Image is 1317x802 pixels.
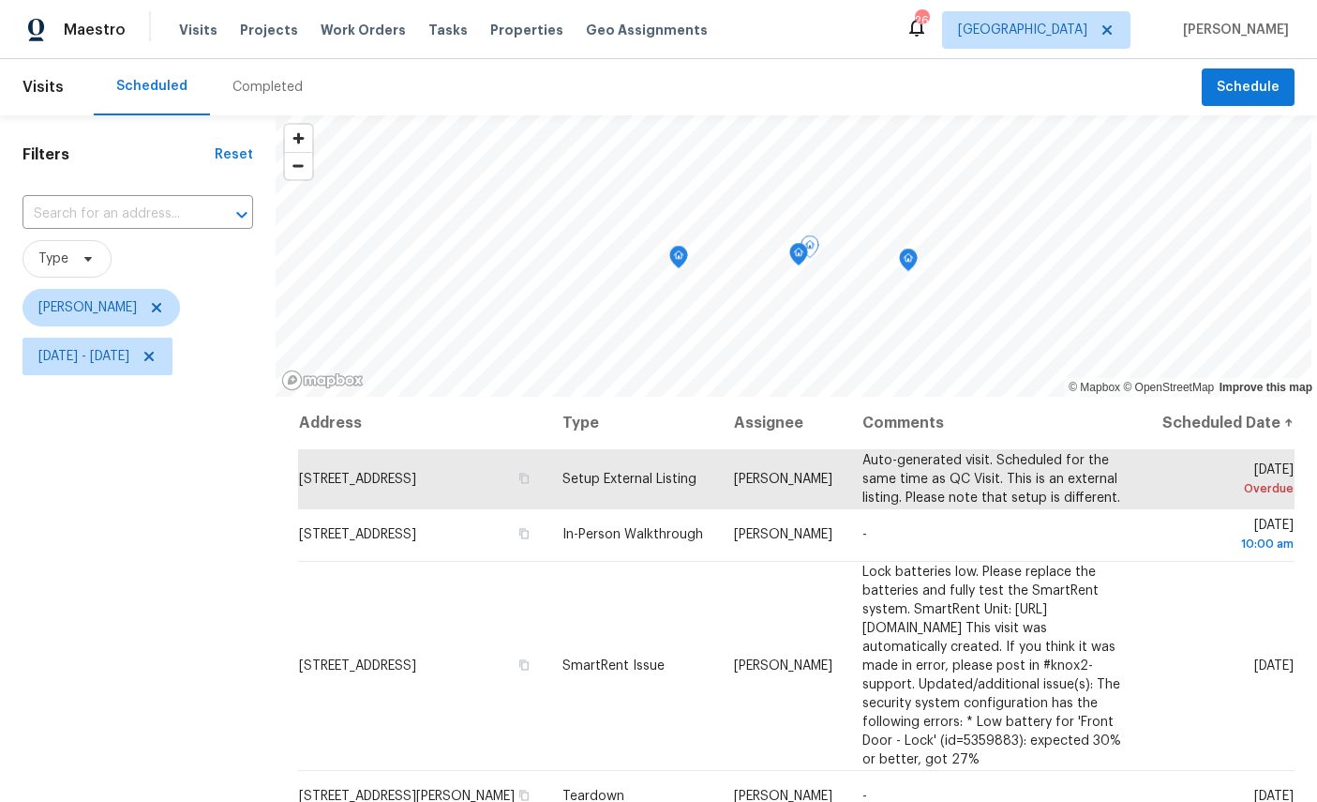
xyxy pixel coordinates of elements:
button: Schedule [1202,68,1295,107]
span: [STREET_ADDRESS] [299,528,416,541]
input: Search for an address... [22,200,201,229]
div: Map marker [669,246,688,275]
span: Tasks [428,23,468,37]
span: Work Orders [321,21,406,39]
div: Scheduled [116,77,187,96]
div: 10:00 am [1161,535,1294,553]
span: [DATE] [1254,659,1294,673]
th: Type [547,397,719,449]
span: [STREET_ADDRESS] [299,473,416,486]
div: Reset [215,145,253,164]
span: Schedule [1217,76,1280,99]
th: Assignee [719,397,848,449]
button: Open [229,202,255,228]
h1: Filters [22,145,215,164]
span: [PERSON_NAME] [734,528,832,541]
span: Geo Assignments [586,21,708,39]
a: OpenStreetMap [1123,381,1214,394]
span: Maestro [64,21,126,39]
span: Projects [240,21,298,39]
div: Completed [232,78,303,97]
span: [PERSON_NAME] [734,659,832,673]
button: Copy Address [516,525,532,542]
th: Address [298,397,547,449]
span: [DATE] - [DATE] [38,347,129,366]
div: Map marker [789,243,808,272]
div: Map marker [899,249,918,278]
a: Mapbox [1069,381,1120,394]
a: Mapbox homepage [281,370,364,391]
button: Zoom out [285,152,312,179]
span: - [862,528,867,541]
div: 26 [915,11,928,30]
span: Zoom out [285,153,312,179]
a: Improve this map [1220,381,1312,394]
span: Visits [179,21,217,39]
span: SmartRent Issue [562,659,665,673]
span: Properties [490,21,563,39]
span: [PERSON_NAME] [734,473,832,486]
span: [DATE] [1161,519,1294,553]
canvas: Map [276,115,1311,397]
span: [STREET_ADDRESS] [299,659,416,673]
span: In-Person Walkthrough [562,528,703,541]
button: Copy Address [516,657,532,673]
button: Copy Address [516,470,532,487]
span: Auto-generated visit. Scheduled for the same time as QC Visit. This is an external listing. Pleas... [862,454,1120,505]
div: Map marker [801,235,819,265]
span: [PERSON_NAME] [1175,21,1289,39]
th: Scheduled Date ↑ [1146,397,1295,449]
span: [GEOGRAPHIC_DATA] [958,21,1087,39]
div: Overdue [1161,479,1294,498]
span: [DATE] [1161,463,1294,498]
th: Comments [847,397,1146,449]
span: Type [38,250,68,268]
span: Visits [22,67,64,108]
button: Zoom in [285,125,312,152]
span: Setup External Listing [562,473,696,486]
span: Lock batteries low. Please replace the batteries and fully test the SmartRent system. SmartRent U... [862,566,1121,766]
span: [PERSON_NAME] [38,298,137,317]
